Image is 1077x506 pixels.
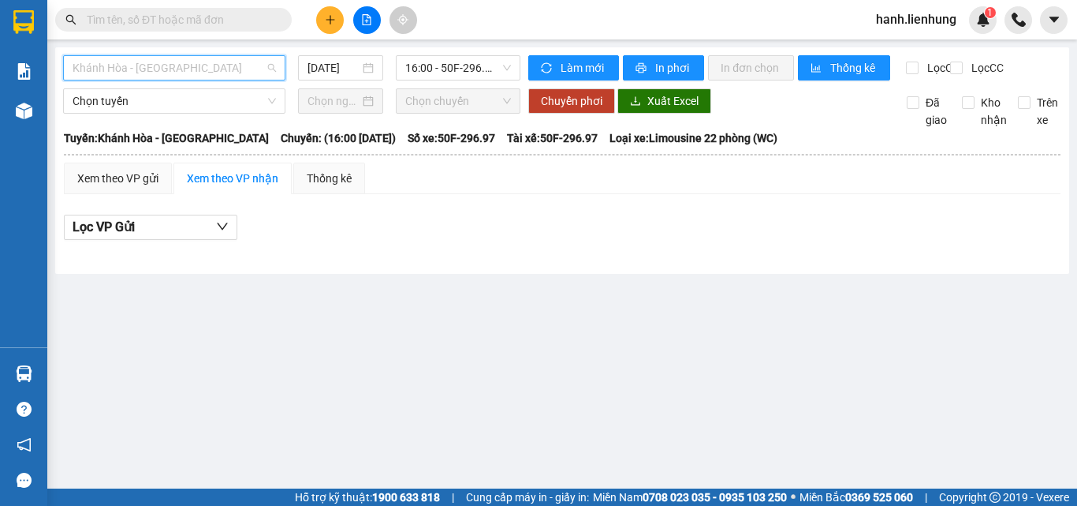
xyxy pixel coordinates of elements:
[361,14,372,25] span: file-add
[63,264,285,289] div: An Sương - Nha Trang
[316,6,344,34] button: plus
[281,129,396,147] span: Chuyến: (16:00 [DATE])
[561,59,606,77] span: Làm mới
[919,94,953,129] span: Đã giao
[389,6,417,34] button: aim
[976,13,990,27] img: icon-new-feature
[16,63,32,80] img: solution-icon
[17,437,32,452] span: notification
[985,7,996,18] sup: 1
[307,170,352,187] div: Thống kê
[63,238,285,264] div: Nha Trang - An Sương
[507,129,598,147] span: Tài xế: 50F-296.97
[353,6,381,34] button: file-add
[541,62,554,75] span: sync
[73,268,276,285] div: An Sương - [GEOGRAPHIC_DATA]
[617,88,711,114] button: downloadXuất Excel
[965,59,1006,77] span: Lọc CC
[17,402,32,417] span: question-circle
[405,89,511,113] span: Chọn chuyến
[643,491,787,504] strong: 0708 023 035 - 0935 103 250
[655,59,691,77] span: In phơi
[13,10,34,34] img: logo-vxr
[73,217,276,234] div: [GEOGRAPHIC_DATA] - [GEOGRAPHIC_DATA]
[73,192,276,209] div: [GEOGRAPHIC_DATA] - [GEOGRAPHIC_DATA]
[528,88,615,114] button: Chuyển phơi
[1040,6,1068,34] button: caret-down
[1012,13,1026,27] img: phone-icon
[845,491,913,504] strong: 0369 525 060
[63,213,285,238] div: Nha Trang - Hà Tiên
[798,55,890,81] button: bar-chartThống kê
[408,129,495,147] span: Số xe: 50F-296.97
[528,55,619,81] button: syncLàm mới
[811,62,824,75] span: bar-chart
[791,494,796,500] span: ⚪️
[921,59,962,77] span: Lọc CR
[73,141,276,159] div: Bến xe Miền Tây - [GEOGRAPHIC_DATA]
[635,62,649,75] span: printer
[452,489,454,506] span: |
[405,56,511,80] span: 16:00 - 50F-296.97
[708,55,794,81] button: In đơn chọn
[863,9,969,29] span: hanh.lienhung
[830,59,878,77] span: Thống kê
[325,14,336,25] span: plus
[65,14,76,25] span: search
[63,163,285,188] div: Nha Trang - Bến xe Miền Tây
[989,492,1001,503] span: copyright
[73,167,276,184] div: Nha Trang - Bến xe [GEOGRAPHIC_DATA]
[307,59,360,77] input: 11/08/2025
[16,103,32,119] img: warehouse-icon
[73,116,276,133] div: Vạn Giã - Bến xe Miền Tây
[1047,13,1061,27] span: caret-down
[466,489,589,506] span: Cung cấp máy in - giấy in:
[1030,94,1064,129] span: Trên xe
[987,7,993,18] span: 1
[307,92,360,110] input: Chọn ngày
[609,129,777,147] span: Loại xe: Limousine 22 phòng (WC)
[295,489,440,506] span: Hỗ trợ kỹ thuật:
[63,112,285,137] div: Vạn Giã - Bến xe Miền Tây
[73,56,276,80] span: Khánh Hòa - Tịnh Biên
[925,489,927,506] span: |
[372,491,440,504] strong: 1900 633 818
[17,473,32,488] span: message
[799,489,913,506] span: Miền Bắc
[87,11,273,28] input: Tìm tên, số ĐT hoặc mã đơn
[63,188,285,213] div: Tịnh Biên - Khánh Hòa
[397,14,408,25] span: aim
[623,55,704,81] button: printerIn phơi
[975,94,1013,129] span: Kho nhận
[593,489,787,506] span: Miền Nam
[16,365,32,382] img: warehouse-icon
[63,137,285,163] div: Bến xe Miền Tây - Nha Trang
[73,242,276,260] div: Nha Trang - An Sương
